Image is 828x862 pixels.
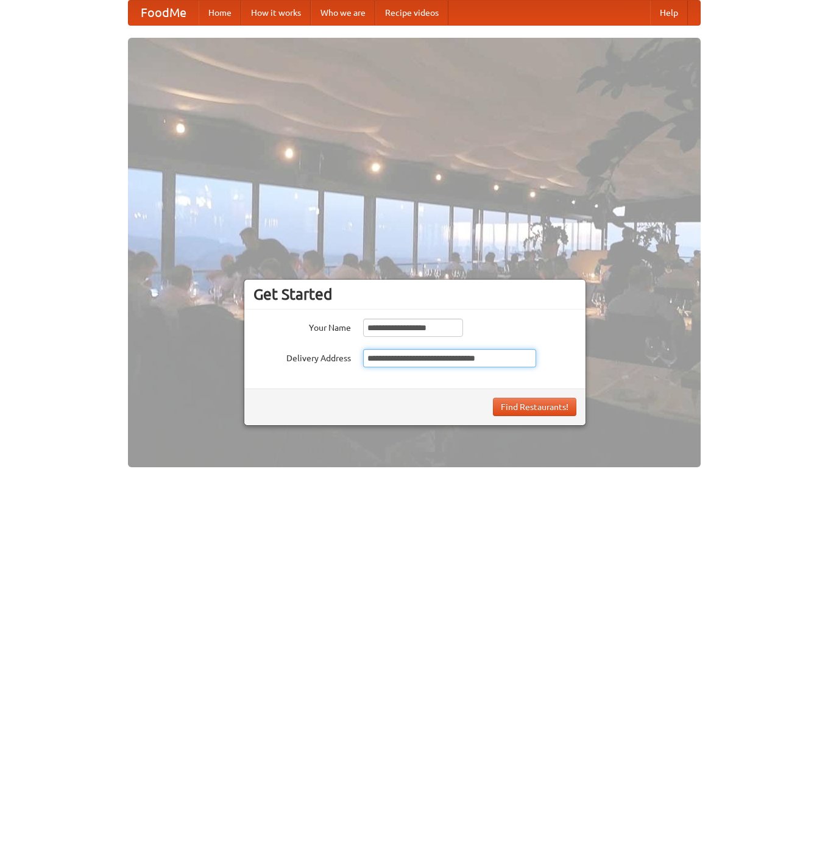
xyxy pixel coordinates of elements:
button: Find Restaurants! [493,398,576,416]
label: Your Name [253,319,351,334]
a: Help [650,1,688,25]
a: FoodMe [129,1,199,25]
a: Who we are [311,1,375,25]
a: Recipe videos [375,1,448,25]
h3: Get Started [253,285,576,303]
a: How it works [241,1,311,25]
a: Home [199,1,241,25]
label: Delivery Address [253,349,351,364]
